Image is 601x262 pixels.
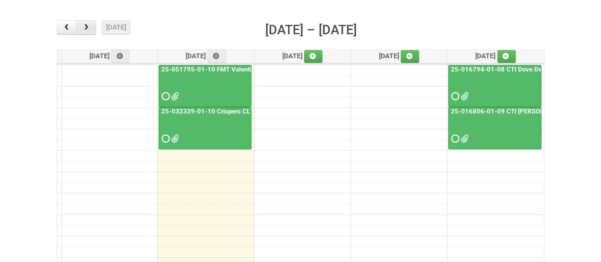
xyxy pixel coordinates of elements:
[451,93,457,99] span: Requested
[449,65,577,73] a: 25-016794-01-08 CTI Dove Deep Moisture
[160,107,340,115] a: 25-032339-01-10 Crispers CLT + Online CPT - Client Mailing
[186,52,226,60] span: [DATE]
[282,52,323,60] span: [DATE]
[497,50,516,63] a: Add an event
[476,52,516,60] span: [DATE]
[304,50,323,63] a: Add an event
[171,136,177,142] span: Crisp.jpg 25-032339-01-10 Crispers LION FORMS MOR_2nd Mailing.xlsx 25-032339-01_LABELS_Client Mai...
[162,93,168,99] span: Requested
[448,107,542,149] a: 25-016806-01-09 CTI [PERSON_NAME] Bar Superior HUT
[111,50,130,63] a: Add an event
[207,50,226,63] a: Add an event
[448,65,542,107] a: 25-016794-01-08 CTI Dove Deep Moisture
[461,93,467,99] span: LPF 25-016794-01-08.xlsx Dove DM Usage Instructions.pdf JNF 25-016794-01-08.DOC MDN 25-016794-01-...
[89,52,130,60] span: [DATE]
[159,107,252,149] a: 25-032339-01-10 Crispers CLT + Online CPT - Client Mailing
[160,65,300,73] a: 25-051795-01-10 FMT Valentino Masc US CLT
[401,50,420,63] a: Add an event
[265,20,357,40] h2: [DATE] – [DATE]
[451,136,457,142] span: Requested
[379,52,420,60] span: [DATE]
[171,93,177,99] span: FMT Masculine Sites (002)_REV.xlsx MDN_REV (2) 25-051795-01-10.xlsx MDN_REV 25-051795-01-10.xlsx ...
[101,20,130,35] button: [DATE]
[159,65,252,107] a: 25-051795-01-10 FMT Valentino Masc US CLT
[461,136,467,142] span: LPF - 25-016806-01-09 CTI Dove CM Bar Superior HUT.xlsx Dove CM Usage Instructions.pdf MDN - 25-0...
[162,136,168,142] span: Requested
